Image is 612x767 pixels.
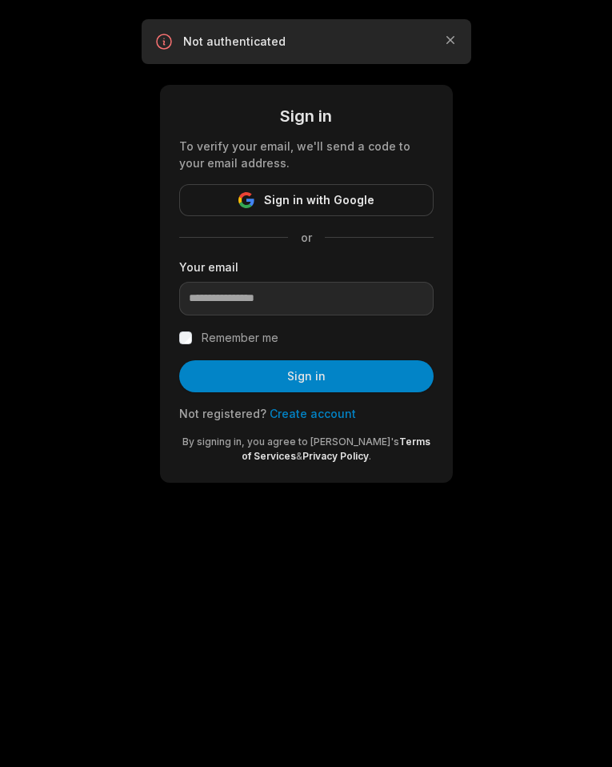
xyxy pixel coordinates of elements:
a: Create account [270,407,356,420]
span: Not registered? [179,407,266,420]
span: . [369,450,371,462]
span: or [288,229,325,246]
span: By signing in, you agree to [PERSON_NAME]'s [182,436,399,448]
div: To verify your email, we'll send a code to your email address. [179,138,434,171]
span: & [296,450,302,462]
label: Remember me [202,328,278,347]
button: Sign in with Google [179,184,434,216]
a: Terms of Services [242,436,430,462]
span: Sign in with Google [264,191,374,210]
a: Privacy Policy [302,450,369,462]
div: Sign in [179,104,434,128]
p: Not authenticated [183,34,430,50]
button: Sign in [179,360,434,392]
label: Your email [179,259,434,275]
